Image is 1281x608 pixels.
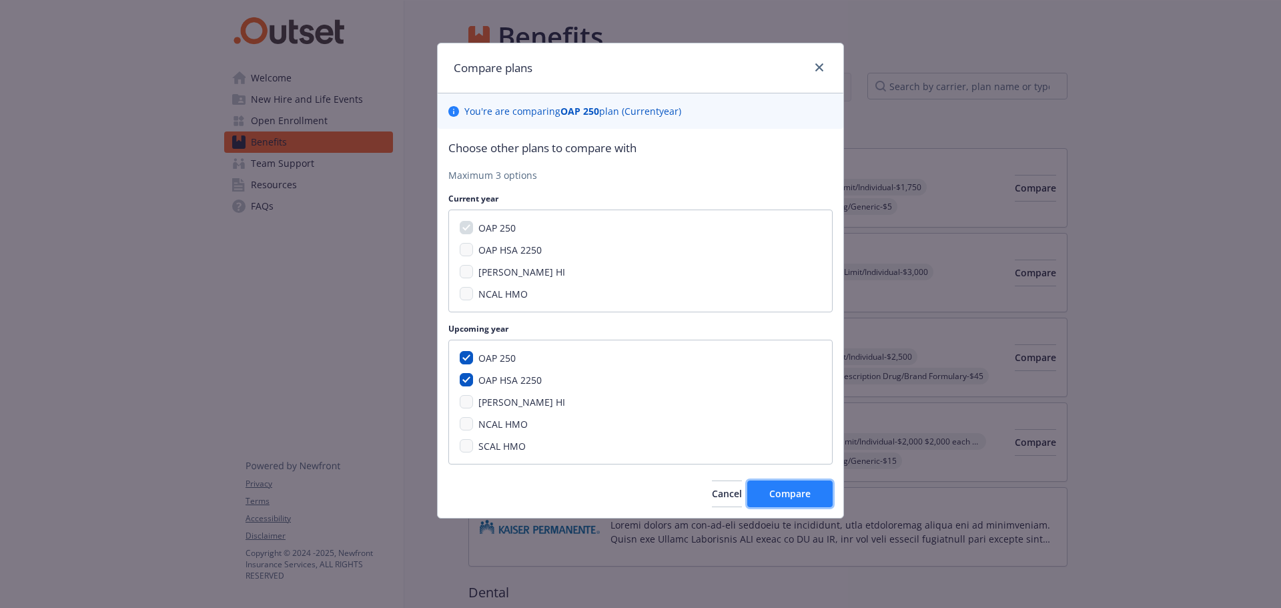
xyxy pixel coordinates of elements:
[478,266,565,278] span: [PERSON_NAME] HI
[448,193,833,204] p: Current year
[478,288,528,300] span: NCAL HMO
[448,323,833,334] p: Upcoming year
[478,222,516,234] span: OAP 250
[448,139,833,157] p: Choose other plans to compare with
[712,481,742,507] button: Cancel
[747,481,833,507] button: Compare
[454,59,532,77] h1: Compare plans
[769,487,811,500] span: Compare
[478,374,542,386] span: OAP HSA 2250
[464,104,681,118] p: You ' re are comparing plan ( Current year)
[712,487,742,500] span: Cancel
[478,440,526,452] span: SCAL HMO
[478,396,565,408] span: [PERSON_NAME] HI
[478,352,516,364] span: OAP 250
[448,168,833,182] p: Maximum 3 options
[478,418,528,430] span: NCAL HMO
[478,244,542,256] span: OAP HSA 2250
[811,59,827,75] a: close
[560,105,599,117] b: OAP 250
